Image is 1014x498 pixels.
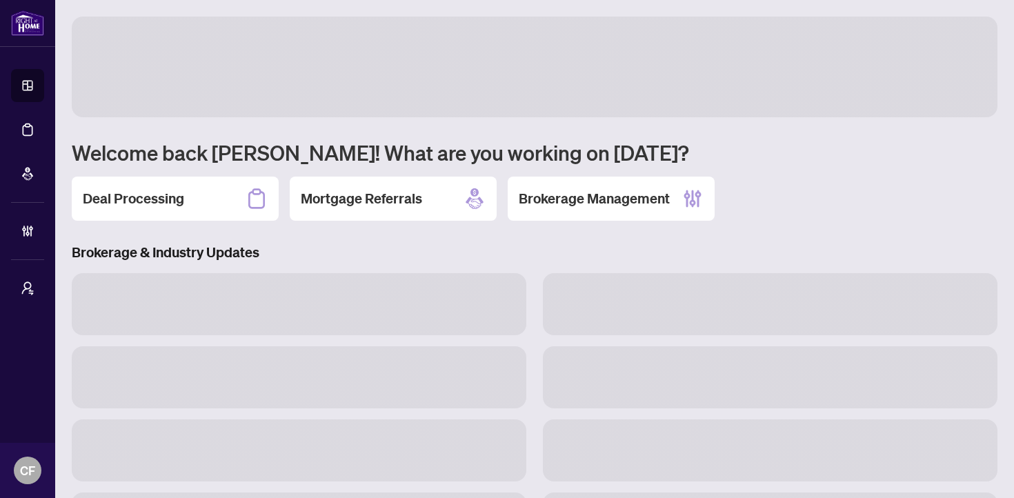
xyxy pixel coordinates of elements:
h2: Mortgage Referrals [301,189,422,208]
span: CF [20,461,35,480]
h2: Brokerage Management [519,189,670,208]
img: logo [11,10,44,36]
span: user-switch [21,281,34,295]
h1: Welcome back [PERSON_NAME]! What are you working on [DATE]? [72,139,997,166]
h2: Deal Processing [83,189,184,208]
h3: Brokerage & Industry Updates [72,243,997,262]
